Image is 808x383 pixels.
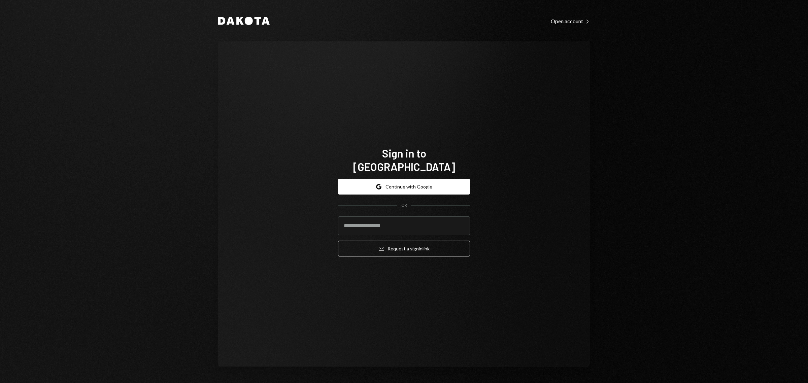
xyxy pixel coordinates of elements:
h1: Sign in to [GEOGRAPHIC_DATA] [338,146,470,173]
div: OR [401,203,407,208]
a: Open account [551,17,590,25]
div: Open account [551,18,590,25]
button: Request a signinlink [338,241,470,256]
button: Continue with Google [338,179,470,195]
